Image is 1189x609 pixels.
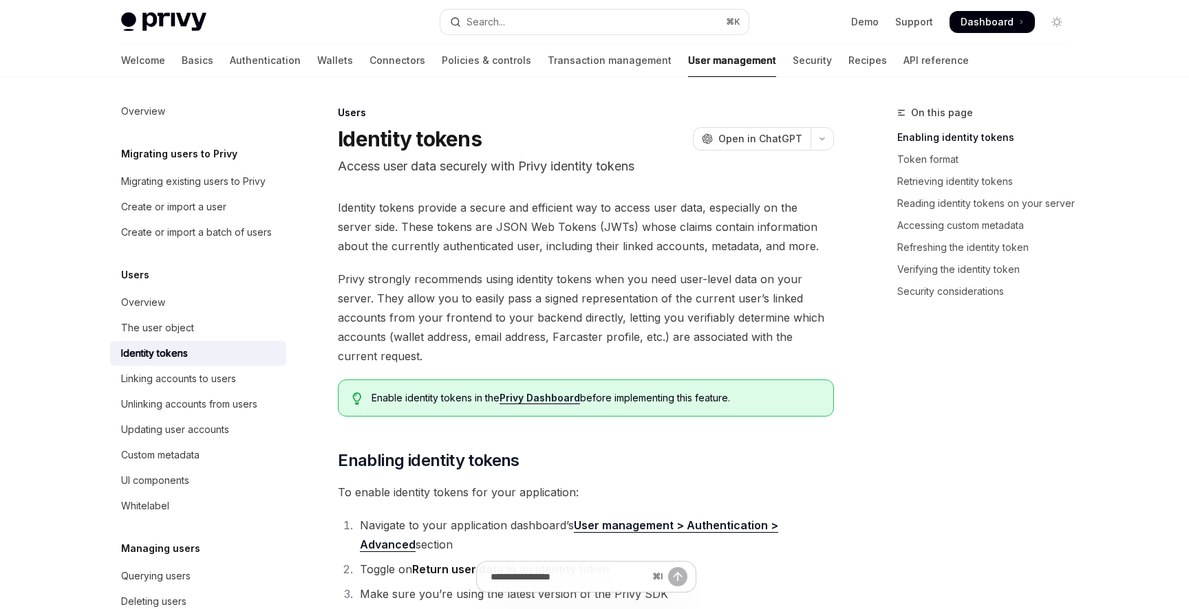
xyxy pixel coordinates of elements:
[1046,11,1068,33] button: Toggle dark mode
[121,370,236,387] div: Linking accounts to users
[121,103,165,120] div: Overview
[897,236,1079,258] a: Refreshing the identity token
[121,421,229,438] div: Updating user accounts
[110,564,286,588] a: Querying users
[440,10,749,34] button: Open search
[338,450,519,472] span: Enabling identity tokens
[110,315,286,340] a: The user object
[110,468,286,493] a: UI components
[897,192,1079,214] a: Reading identity tokens on your server
[121,199,226,215] div: Create or import a user
[110,220,286,245] a: Create or import a batch of users
[688,44,776,77] a: User management
[121,294,165,311] div: Overview
[338,483,834,502] span: To enable identity tokens for your application:
[897,126,1079,148] a: Enabling identity tokens
[121,44,165,77] a: Welcome
[338,106,834,120] div: Users
[121,173,266,190] div: Migrating existing users to Privy
[121,224,272,241] div: Create or import a batch of users
[338,269,834,366] span: Privy strongly recommends using identity tokens when you need user-level data on your server. The...
[668,567,687,586] button: Send message
[121,396,257,412] div: Unlinking accounts from users
[110,494,286,518] a: Whitelabel
[121,447,200,463] div: Custom metadata
[491,562,647,592] input: Ask a question...
[317,44,353,77] a: Wallets
[442,44,531,77] a: Policies & controls
[110,417,286,442] a: Updating user accounts
[121,472,189,489] div: UI components
[961,15,1014,29] span: Dashboard
[121,568,191,584] div: Querying users
[352,392,362,405] svg: Tip
[848,44,887,77] a: Recipes
[110,341,286,366] a: Identity tokens
[372,391,820,405] span: Enable identity tokens in the before implementing this feature.
[110,169,286,194] a: Migrating existing users to Privy
[897,214,1079,236] a: Accessing custom metadata
[121,146,237,162] h5: Migrating users to Privy
[110,392,286,417] a: Unlinking accounts from users
[338,126,482,151] h1: Identity tokens
[338,157,834,176] p: Access user data securely with Privy identity tokens
[121,540,200,557] h5: Managing users
[110,366,286,391] a: Linking accounts to users
[369,44,425,77] a: Connectors
[121,12,206,32] img: light logo
[897,148,1079,170] a: Token format
[121,267,149,283] h5: Users
[467,14,505,30] div: Search...
[897,280,1079,302] a: Security considerations
[718,132,802,146] span: Open in ChatGPT
[121,320,194,336] div: The user object
[950,11,1035,33] a: Dashboard
[338,198,834,256] span: Identity tokens provide a secure and efficient way to access user data, especially on the server ...
[110,99,286,124] a: Overview
[897,170,1079,192] a: Retrieving identity tokens
[121,345,188,362] div: Identity tokens
[356,516,834,554] li: Navigate to your application dashboard’s section
[903,44,969,77] a: API reference
[230,44,301,77] a: Authentication
[121,498,169,514] div: Whitelabel
[500,392,580,404] a: Privy Dashboard
[851,15,879,29] a: Demo
[897,258,1079,280] a: Verifying the identity token
[548,44,672,77] a: Transaction management
[793,44,832,77] a: Security
[911,104,973,121] span: On this page
[110,443,286,467] a: Custom metadata
[895,15,933,29] a: Support
[693,127,811,151] button: Open in ChatGPT
[110,290,286,315] a: Overview
[726,16,740,27] span: ⌘ K
[110,195,286,219] a: Create or import a user
[182,44,213,77] a: Basics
